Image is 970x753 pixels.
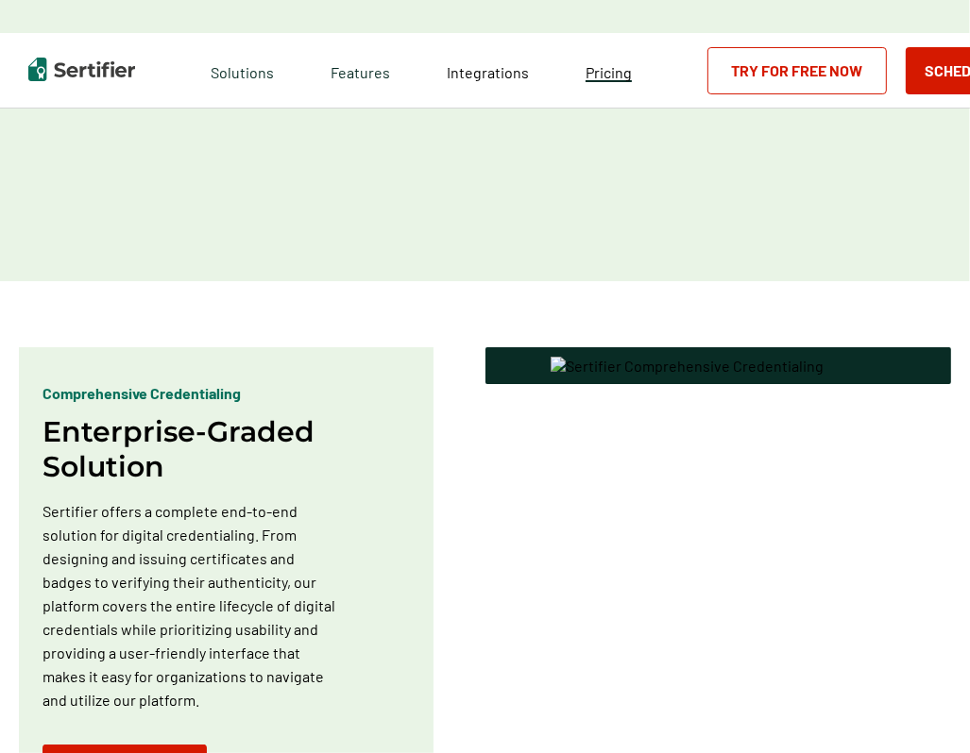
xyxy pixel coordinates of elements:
[28,58,135,81] img: Sertifier | Digital Credentialing Platform
[447,63,529,81] span: Integrations
[211,59,274,82] span: Solutions
[707,47,887,94] a: Try for Free Now
[586,63,632,81] span: Pricing
[331,59,390,82] span: Features
[43,381,241,405] p: Comprehensive Credentialing
[447,59,529,82] a: Integrations
[43,414,410,484] h2: Enterprise-Graded Solution
[586,59,632,82] a: Pricing
[43,499,336,711] p: Sertifier offers a complete end-to-end solution for digital credentialing. From designing and iss...
[876,662,970,753] iframe: Chat Widget
[551,357,886,375] img: Sertifier Comprehensive Credentialing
